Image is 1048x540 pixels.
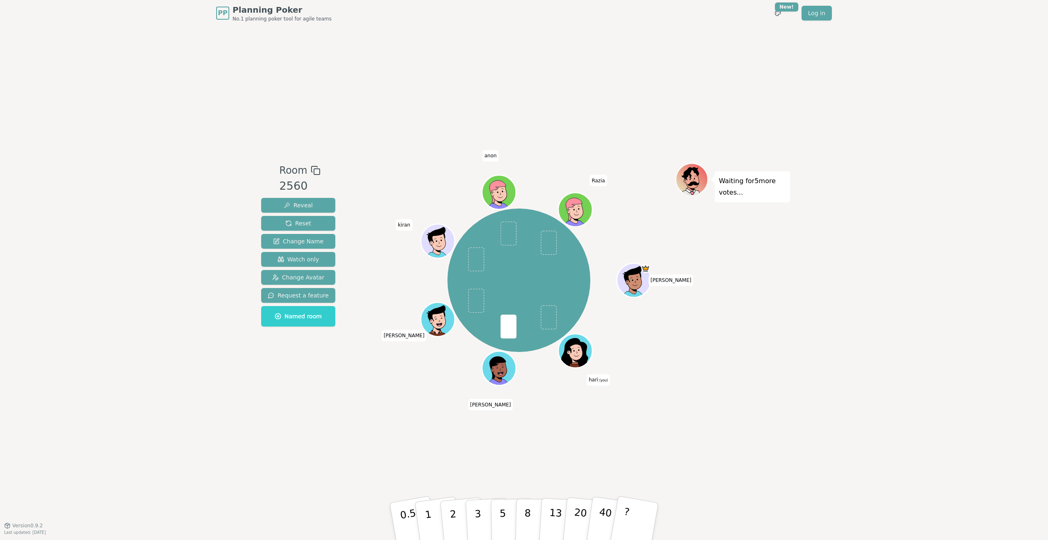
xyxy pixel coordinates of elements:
[802,6,832,20] a: Log in
[275,312,322,320] span: Named room
[279,178,320,195] div: 2560
[482,150,499,161] span: Click to change your name
[648,275,693,286] span: Click to change your name
[279,163,307,178] span: Room
[589,175,607,186] span: Click to change your name
[396,219,412,231] span: Click to change your name
[641,264,650,273] span: Tomas is the host
[273,237,323,245] span: Change Name
[233,4,332,16] span: Planning Poker
[4,530,46,535] span: Last updated: [DATE]
[261,252,335,267] button: Watch only
[382,330,427,341] span: Click to change your name
[587,374,610,386] span: Click to change your name
[261,234,335,249] button: Change Name
[468,399,513,410] span: Click to change your name
[261,306,335,327] button: Named room
[261,198,335,213] button: Reveal
[261,270,335,285] button: Change Avatar
[559,335,591,367] button: Click to change your avatar
[770,6,785,20] button: New!
[4,522,43,529] button: Version0.9.2
[284,201,313,209] span: Reveal
[12,522,43,529] span: Version 0.9.2
[261,216,335,231] button: Reset
[272,273,325,281] span: Change Avatar
[218,8,227,18] span: PP
[598,379,608,382] span: (you)
[278,255,319,263] span: Watch only
[775,2,798,11] div: New!
[268,291,329,299] span: Request a feature
[216,4,332,22] a: PPPlanning PokerNo.1 planning poker tool for agile teams
[285,219,311,227] span: Reset
[233,16,332,22] span: No.1 planning poker tool for agile teams
[719,175,786,198] p: Waiting for 5 more votes...
[261,288,335,303] button: Request a feature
